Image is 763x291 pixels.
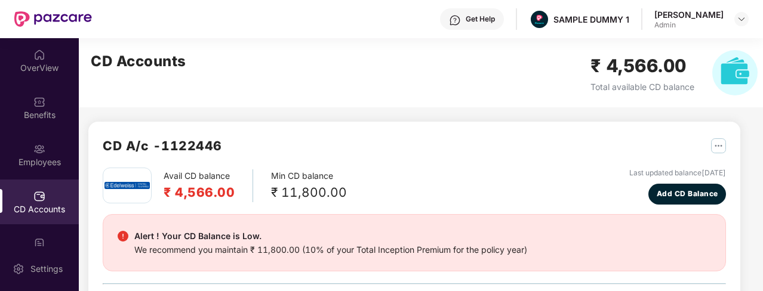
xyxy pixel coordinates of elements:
h2: CD A/c - 1122446 [103,136,222,156]
div: Get Help [466,14,495,24]
img: svg+xml;base64,PHN2ZyBpZD0iU2V0dGluZy0yMHgyMCIgeG1sbnM9Imh0dHA6Ly93d3cudzMub3JnLzIwMDAvc3ZnIiB3aW... [13,263,24,275]
img: edel.png [104,182,150,188]
div: Min CD balance [271,169,347,202]
img: Pazcare_Alternative_logo-01-01.png [531,11,548,28]
span: Total available CD balance [590,82,694,92]
div: We recommend you maintain ₹ 11,800.00 (10% of your Total Inception Premium for the policy year) [134,243,527,256]
h2: CD Accounts [91,50,186,73]
span: Add CD Balance [657,188,718,200]
div: Alert ! Your CD Balance is Low. [134,229,527,243]
button: Add CD Balance [648,184,726,205]
div: Avail CD balance [164,169,253,202]
h2: ₹ 4,566.00 [164,182,235,202]
div: Admin [654,20,724,30]
img: svg+xml;base64,PHN2ZyBpZD0iRHJvcGRvd24tMzJ4MzIiIHhtbG5zPSJodHRwOi8vd3d3LnczLm9yZy8yMDAwL3N2ZyIgd2... [737,14,746,24]
h2: ₹ 4,566.00 [590,52,694,80]
img: svg+xml;base64,PHN2ZyBpZD0iQmVuZWZpdHMiIHhtbG5zPSJodHRwOi8vd3d3LnczLm9yZy8yMDAwL3N2ZyIgd2lkdGg9Ij... [33,96,45,108]
div: Last updated balance [DATE] [629,168,726,179]
img: svg+xml;base64,PHN2ZyBpZD0iQ0RfQWNjb3VudHMiIGRhdGEtbmFtZT0iQ0QgQWNjb3VudHMiIHhtbG5zPSJodHRwOi8vd3... [33,190,45,202]
div: SAMPLE DUMMY 1 [553,14,629,25]
img: svg+xml;base64,PHN2ZyBpZD0iRW1wbG95ZWVzIiB4bWxucz0iaHR0cDovL3d3dy53My5vcmcvMjAwMC9zdmciIHdpZHRoPS... [33,143,45,155]
img: svg+xml;base64,PHN2ZyBpZD0iVXBsb2FkX0xvZ3MiIGRhdGEtbmFtZT0iVXBsb2FkIExvZ3MiIHhtbG5zPSJodHRwOi8vd3... [33,237,45,249]
div: [PERSON_NAME] [654,9,724,20]
img: svg+xml;base64,PHN2ZyBpZD0iSGVscC0zMngzMiIgeG1sbnM9Imh0dHA6Ly93d3cudzMub3JnLzIwMDAvc3ZnIiB3aWR0aD... [449,14,461,26]
img: svg+xml;base64,PHN2ZyBpZD0iSG9tZSIgeG1sbnM9Imh0dHA6Ly93d3cudzMub3JnLzIwMDAvc3ZnIiB3aWR0aD0iMjAiIG... [33,49,45,61]
img: svg+xml;base64,PHN2ZyB4bWxucz0iaHR0cDovL3d3dy53My5vcmcvMjAwMC9zdmciIHhtbG5zOnhsaW5rPSJodHRwOi8vd3... [712,50,758,95]
img: svg+xml;base64,PHN2ZyBpZD0iRGFuZ2VyX2FsZXJ0IiBkYXRhLW5hbWU9IkRhbmdlciBhbGVydCIgeG1sbnM9Imh0dHA6Ly... [118,231,128,242]
div: Settings [27,263,66,275]
img: svg+xml;base64,PHN2ZyB4bWxucz0iaHR0cDovL3d3dy53My5vcmcvMjAwMC9zdmciIHdpZHRoPSIyNSIgaGVpZ2h0PSIyNS... [711,138,726,153]
img: New Pazcare Logo [14,11,92,27]
div: ₹ 11,800.00 [271,182,347,202]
